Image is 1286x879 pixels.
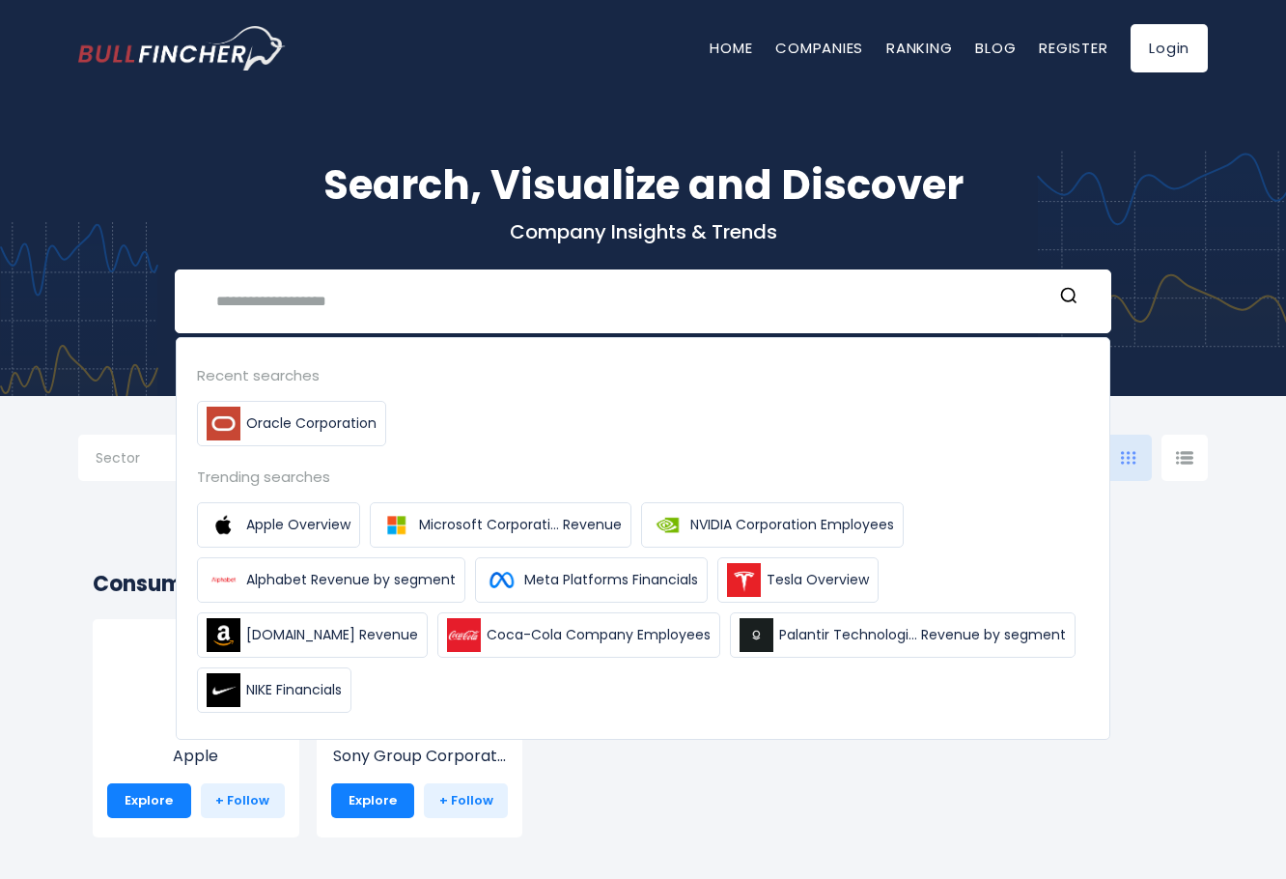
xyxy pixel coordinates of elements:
a: Alphabet Revenue by segment [197,557,465,603]
img: bullfincher logo [78,26,286,71]
span: Microsoft Corporati... Revenue [419,515,622,535]
a: Go to homepage [78,26,286,71]
span: Coca-Cola Company Employees [487,625,711,645]
img: icon-comp-grid.svg [1121,451,1136,465]
p: Company Insights & Trends [78,219,1208,244]
a: NIKE Financials [197,667,351,713]
a: Apple Overview [197,502,360,548]
a: Login [1131,24,1208,72]
a: Oracle Corporation [197,401,386,446]
span: Alphabet Revenue by segment [246,570,456,590]
span: [DOMAIN_NAME] Revenue [246,625,418,645]
span: Meta Platforms Financials [524,570,698,590]
span: NVIDIA Corporation Employees [690,515,894,535]
span: Oracle Corporation [246,413,377,434]
a: + Follow [424,783,508,818]
a: [DOMAIN_NAME] Revenue [197,612,428,658]
a: Blog [975,38,1016,58]
a: Microsoft Corporati... Revenue [370,502,631,548]
p: Sony Group Corporation [331,745,509,768]
a: Coca-Cola Company Employees [437,612,720,658]
span: Sector [96,449,140,467]
a: NVIDIA Corporation Employees [641,502,904,548]
a: Register [1039,38,1107,58]
span: Palantir Technologi... Revenue by segment [779,625,1066,645]
h1: Search, Visualize and Discover [78,155,1208,215]
a: Companies [775,38,863,58]
button: Search [1056,286,1081,311]
img: Oracle Corporation [207,407,240,440]
input: Selection [96,442,219,477]
a: Meta Platforms Financials [475,557,708,603]
a: Explore [331,783,415,818]
h2: Consumer Electronics [93,568,1193,600]
a: Palantir Technologi... Revenue by segment [730,612,1076,658]
a: Tesla Overview [717,557,879,603]
a: Ranking [886,38,952,58]
img: icon-comp-list-view.svg [1176,451,1193,465]
img: AAPL.png [157,648,235,725]
a: Explore [107,783,191,818]
p: Apple [107,745,285,768]
a: Home [710,38,752,58]
div: Recent searches [197,364,1089,386]
span: Tesla Overview [767,570,869,590]
span: Apple Overview [246,515,350,535]
a: + Follow [201,783,285,818]
span: NIKE Financials [246,680,342,700]
div: Trending searches [197,466,1089,488]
